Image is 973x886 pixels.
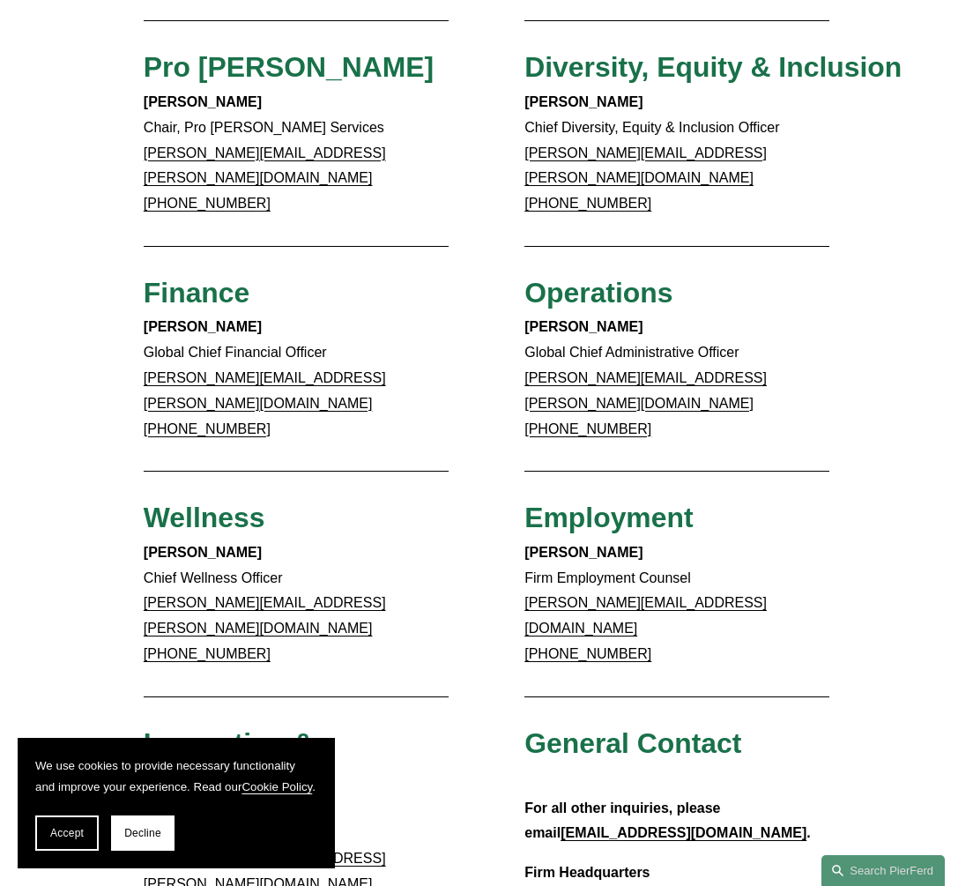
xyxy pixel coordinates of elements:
[524,319,642,334] strong: [PERSON_NAME]
[524,502,693,533] span: Employment
[806,825,810,840] strong: .
[561,825,806,840] a: [EMAIL_ADDRESS][DOMAIN_NAME]
[144,51,434,83] span: Pro [PERSON_NAME]
[144,94,262,109] strong: [PERSON_NAME]
[144,319,262,334] strong: [PERSON_NAME]
[144,370,386,411] a: [PERSON_NAME][EMAIL_ADDRESS][PERSON_NAME][DOMAIN_NAME]
[35,756,317,798] p: We use cookies to provide necessary functionality and improve your experience. Read our .
[144,145,386,186] a: [PERSON_NAME][EMAIL_ADDRESS][PERSON_NAME][DOMAIN_NAME]
[111,815,175,851] button: Decline
[144,315,449,442] p: Global Chief Financial Officer
[524,595,767,636] a: [PERSON_NAME][EMAIL_ADDRESS][DOMAIN_NAME]
[144,90,449,217] p: Chair, Pro [PERSON_NAME] Services
[524,421,651,436] a: [PHONE_NUMBER]
[144,595,386,636] a: [PERSON_NAME][EMAIL_ADDRESS][PERSON_NAME][DOMAIN_NAME]
[524,727,741,759] span: General Contact
[524,646,651,661] a: [PHONE_NUMBER]
[524,315,829,442] p: Global Chief Administrative Officer
[144,646,271,661] a: [PHONE_NUMBER]
[18,738,335,868] section: Cookie banner
[524,94,642,109] strong: [PERSON_NAME]
[144,502,265,533] span: Wellness
[524,51,902,83] span: Diversity, Equity & Inclusion
[144,196,271,211] a: [PHONE_NUMBER]
[144,277,249,309] span: Finance
[524,90,829,217] p: Chief Diversity, Equity & Inclusion Officer
[524,277,672,309] span: Operations
[821,855,945,886] a: Search this site
[524,370,767,411] a: [PERSON_NAME][EMAIL_ADDRESS][PERSON_NAME][DOMAIN_NAME]
[524,540,829,667] p: Firm Employment Counsel
[144,545,262,560] strong: [PERSON_NAME]
[524,800,724,841] strong: For all other inquiries, please email
[144,421,271,436] a: [PHONE_NUMBER]
[241,780,312,793] a: Cookie Policy
[50,827,84,839] span: Accept
[35,815,99,851] button: Accept
[524,865,650,880] strong: Firm Headquarters
[144,540,449,667] p: Chief Wellness Officer
[524,545,642,560] strong: [PERSON_NAME]
[524,196,651,211] a: [PHONE_NUMBER]
[124,827,161,839] span: Decline
[144,727,322,793] span: Innovation & Partnerships
[524,145,767,186] a: [PERSON_NAME][EMAIL_ADDRESS][PERSON_NAME][DOMAIN_NAME]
